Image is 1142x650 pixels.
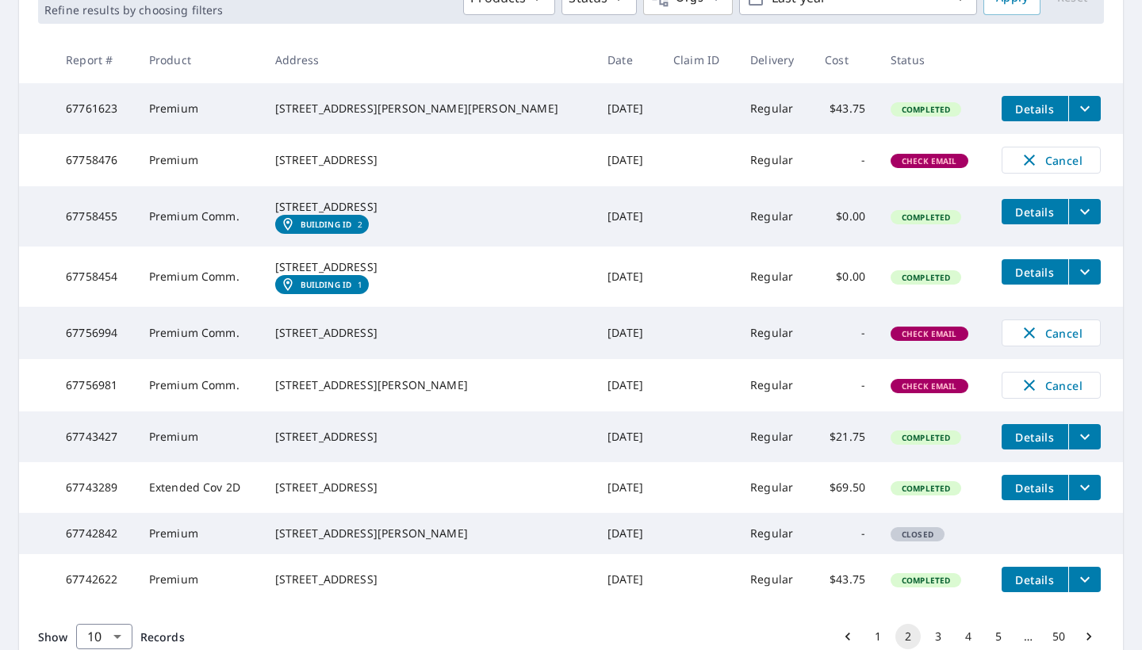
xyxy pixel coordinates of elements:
nav: pagination navigation [833,624,1104,649]
td: $43.75 [812,554,878,605]
td: - [812,359,878,411]
div: [STREET_ADDRESS] [275,325,583,341]
div: [STREET_ADDRESS][PERSON_NAME][PERSON_NAME] [275,101,583,117]
td: Premium [136,411,263,462]
button: Go to page 3 [925,624,951,649]
button: Go to page 5 [986,624,1011,649]
td: $0.00 [812,186,878,247]
td: Premium Comm. [136,359,263,411]
span: Check Email [892,155,967,166]
td: 67761623 [53,83,136,134]
td: 67743427 [53,411,136,462]
th: Status [878,36,989,83]
td: Regular [738,513,812,554]
span: Completed [892,104,960,115]
span: Completed [892,272,960,283]
th: Address [263,36,596,83]
button: detailsBtn-67743427 [1002,424,1068,449]
div: [STREET_ADDRESS] [275,259,583,275]
span: Records [140,629,185,644]
td: [DATE] [595,462,661,513]
td: 67742622 [53,554,136,605]
td: Premium [136,134,263,186]
button: filesDropdownBtn-67758454 [1068,259,1101,285]
button: detailsBtn-67743289 [1002,475,1068,500]
td: - [812,307,878,359]
td: 67758455 [53,186,136,247]
td: 67758454 [53,247,136,307]
td: - [812,134,878,186]
td: Premium [136,83,263,134]
span: Completed [892,483,960,494]
button: filesDropdownBtn-67761623 [1068,96,1101,121]
td: [DATE] [595,134,661,186]
th: Delivery [738,36,812,83]
th: Claim ID [661,36,738,83]
th: Cost [812,36,878,83]
td: $69.50 [812,462,878,513]
td: - [812,513,878,554]
span: Details [1011,572,1059,587]
td: Regular [738,186,812,247]
td: 67756981 [53,359,136,411]
td: 67743289 [53,462,136,513]
button: page 2 [895,624,921,649]
td: [DATE] [595,83,661,134]
span: Details [1011,101,1059,117]
span: Details [1011,205,1059,220]
td: Regular [738,247,812,307]
button: detailsBtn-67742622 [1002,567,1068,592]
span: Cancel [1018,376,1084,395]
td: Premium Comm. [136,247,263,307]
button: filesDropdownBtn-67758455 [1068,199,1101,224]
button: Cancel [1002,372,1101,399]
td: [DATE] [595,247,661,307]
span: Completed [892,432,960,443]
div: Show 10 records [76,624,132,649]
button: Cancel [1002,147,1101,174]
td: Regular [738,359,812,411]
span: Completed [892,575,960,586]
span: Details [1011,265,1059,280]
span: Cancel [1018,151,1084,170]
button: detailsBtn-67761623 [1002,96,1068,121]
div: [STREET_ADDRESS] [275,480,583,495]
div: [STREET_ADDRESS] [275,152,583,168]
button: Go to previous page [835,624,860,649]
div: [STREET_ADDRESS][PERSON_NAME] [275,526,583,541]
th: Report # [53,36,136,83]
td: [DATE] [595,186,661,247]
td: Regular [738,307,812,359]
td: 67756994 [53,307,136,359]
span: Details [1011,480,1059,495]
a: Building ID2 [275,215,370,234]
p: Refine results by choosing filters [44,3,223,17]
span: Check Email [892,380,967,392]
td: Regular [738,554,812,605]
button: Cancel [1002,319,1101,346]
td: Premium Comm. [136,186,263,247]
td: [DATE] [595,307,661,359]
td: Regular [738,411,812,462]
span: Completed [892,212,960,223]
td: Premium [136,554,263,605]
td: [DATE] [595,554,661,605]
button: filesDropdownBtn-67743289 [1068,475,1101,500]
td: $0.00 [812,247,878,307]
button: detailsBtn-67758455 [1002,199,1068,224]
button: Go to next page [1076,624,1102,649]
td: Extended Cov 2D [136,462,263,513]
td: [DATE] [595,359,661,411]
button: Go to page 4 [956,624,981,649]
td: 67742842 [53,513,136,554]
div: [STREET_ADDRESS] [275,572,583,587]
a: Building ID1 [275,275,370,294]
span: Closed [892,529,943,540]
th: Date [595,36,661,83]
span: Show [38,629,68,644]
span: Details [1011,430,1059,445]
td: Regular [738,462,812,513]
td: [DATE] [595,513,661,554]
button: detailsBtn-67758454 [1002,259,1068,285]
td: [DATE] [595,411,661,462]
